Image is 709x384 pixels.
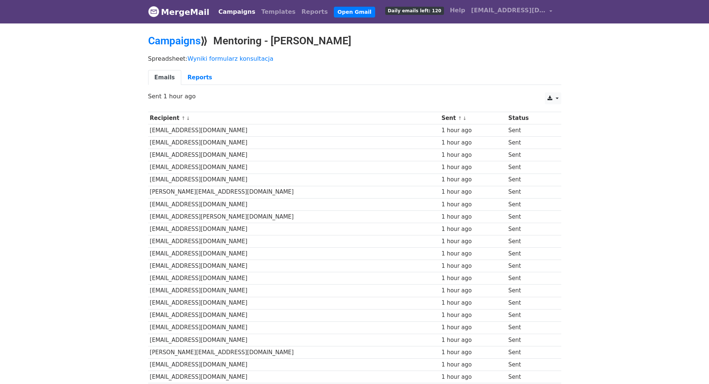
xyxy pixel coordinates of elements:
[441,237,505,246] div: 1 hour ago
[441,163,505,172] div: 1 hour ago
[148,346,440,358] td: [PERSON_NAME][EMAIL_ADDRESS][DOMAIN_NAME]
[458,115,462,121] a: ↑
[148,358,440,371] td: [EMAIL_ADDRESS][DOMAIN_NAME]
[148,6,159,17] img: MergeMail logo
[507,174,554,186] td: Sent
[441,311,505,320] div: 1 hour ago
[507,223,554,235] td: Sent
[148,371,440,383] td: [EMAIL_ADDRESS][DOMAIN_NAME]
[148,137,440,149] td: [EMAIL_ADDRESS][DOMAIN_NAME]
[148,112,440,124] th: Recipient
[441,348,505,357] div: 1 hour ago
[148,198,440,210] td: [EMAIL_ADDRESS][DOMAIN_NAME]
[441,200,505,209] div: 1 hour ago
[441,213,505,221] div: 1 hour ago
[441,151,505,159] div: 1 hour ago
[181,70,218,85] a: Reports
[148,92,561,100] p: Sent 1 hour ago
[441,175,505,184] div: 1 hour ago
[672,348,709,384] iframe: Chat Widget
[507,112,554,124] th: Status
[507,149,554,161] td: Sent
[148,334,440,346] td: [EMAIL_ADDRESS][DOMAIN_NAME]
[441,274,505,283] div: 1 hour ago
[507,210,554,223] td: Sent
[188,55,274,62] a: Wyniki formularz konsultacja
[148,309,440,321] td: [EMAIL_ADDRESS][DOMAIN_NAME]
[148,260,440,272] td: [EMAIL_ADDRESS][DOMAIN_NAME]
[468,3,555,20] a: [EMAIL_ADDRESS][DOMAIN_NAME]
[148,149,440,161] td: [EMAIL_ADDRESS][DOMAIN_NAME]
[148,321,440,334] td: [EMAIL_ADDRESS][DOMAIN_NAME]
[441,139,505,147] div: 1 hour ago
[148,272,440,285] td: [EMAIL_ADDRESS][DOMAIN_NAME]
[440,112,507,124] th: Sent
[334,7,375,18] a: Open Gmail
[507,358,554,371] td: Sent
[507,285,554,297] td: Sent
[148,297,440,309] td: [EMAIL_ADDRESS][DOMAIN_NAME]
[507,186,554,198] td: Sent
[507,235,554,248] td: Sent
[148,124,440,137] td: [EMAIL_ADDRESS][DOMAIN_NAME]
[148,55,561,63] p: Spreadsheet:
[463,115,467,121] a: ↓
[148,70,181,85] a: Emails
[148,285,440,297] td: [EMAIL_ADDRESS][DOMAIN_NAME]
[148,4,210,20] a: MergeMail
[507,334,554,346] td: Sent
[385,7,444,15] span: Daily emails left: 120
[186,115,190,121] a: ↓
[215,4,258,19] a: Campaigns
[441,126,505,135] div: 1 hour ago
[507,309,554,321] td: Sent
[441,286,505,295] div: 1 hour ago
[148,235,440,248] td: [EMAIL_ADDRESS][DOMAIN_NAME]
[507,248,554,260] td: Sent
[441,299,505,307] div: 1 hour ago
[148,35,561,47] h2: ⟫ Mentoring - [PERSON_NAME]
[471,6,546,15] span: [EMAIL_ADDRESS][DOMAIN_NAME]
[441,225,505,234] div: 1 hour ago
[447,3,468,18] a: Help
[148,223,440,235] td: [EMAIL_ADDRESS][DOMAIN_NAME]
[507,346,554,358] td: Sent
[507,321,554,334] td: Sent
[507,260,554,272] td: Sent
[148,35,201,47] a: Campaigns
[507,198,554,210] td: Sent
[441,336,505,345] div: 1 hour ago
[507,297,554,309] td: Sent
[441,262,505,270] div: 1 hour ago
[148,174,440,186] td: [EMAIL_ADDRESS][DOMAIN_NAME]
[181,115,185,121] a: ↑
[507,371,554,383] td: Sent
[441,250,505,258] div: 1 hour ago
[507,161,554,174] td: Sent
[441,323,505,332] div: 1 hour ago
[148,210,440,223] td: [EMAIL_ADDRESS][PERSON_NAME][DOMAIN_NAME]
[298,4,331,19] a: Reports
[148,161,440,174] td: [EMAIL_ADDRESS][DOMAIN_NAME]
[441,188,505,196] div: 1 hour ago
[148,248,440,260] td: [EMAIL_ADDRESS][DOMAIN_NAME]
[507,137,554,149] td: Sent
[148,186,440,198] td: [PERSON_NAME][EMAIL_ADDRESS][DOMAIN_NAME]
[382,3,447,18] a: Daily emails left: 120
[507,272,554,285] td: Sent
[441,373,505,381] div: 1 hour ago
[441,361,505,369] div: 1 hour ago
[507,124,554,137] td: Sent
[258,4,298,19] a: Templates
